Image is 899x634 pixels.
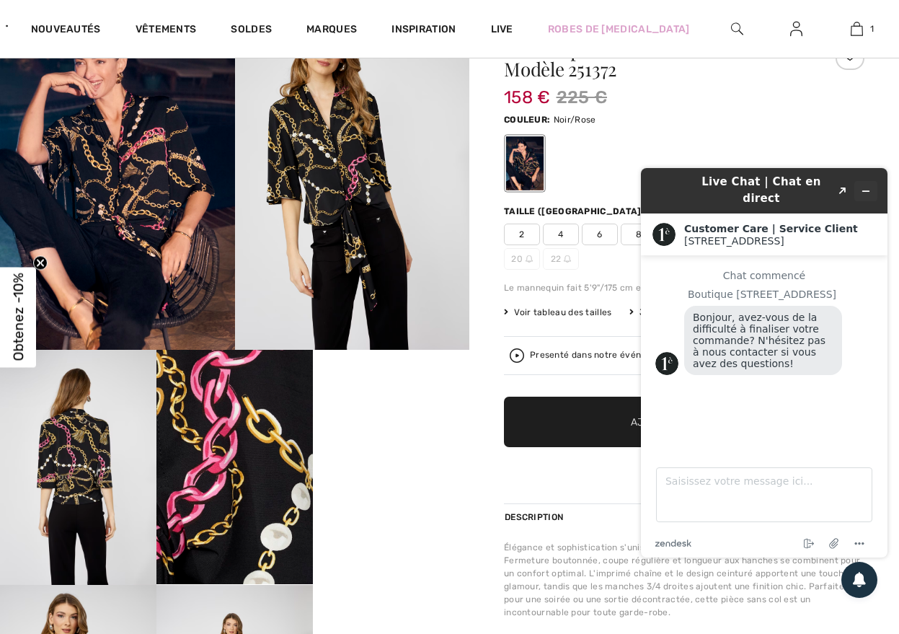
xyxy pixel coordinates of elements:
[31,23,101,38] a: Nouveautés
[582,224,618,245] span: 6
[504,248,540,270] span: 20
[790,20,802,38] img: Mes infos
[156,350,313,584] img: Haut Imprim&eacute; Cha&icirc;ne D&eacute;contract&eacute; mod&egrave;le 251372. 4
[504,115,550,125] span: Couleur:
[491,22,513,37] a: Live
[554,115,596,125] span: Noir/Rose
[504,306,612,319] span: Voir tableau des tailles
[6,12,8,40] img: 1ère Avenue
[564,255,571,263] img: ring-m.svg
[543,224,579,245] span: 4
[557,84,608,110] span: 225 €
[870,22,874,35] span: 1
[504,73,551,107] span: 158 €
[779,20,814,38] a: Se connecter
[827,20,887,38] a: 1
[504,281,864,294] div: Le mannequin fait 5'9"/175 cm et porte une taille 6.
[504,397,864,447] button: Ajouter au panier
[543,248,579,270] span: 22
[548,22,690,37] a: Robes de [MEDICAL_DATA]
[621,224,657,245] span: 8
[629,157,899,569] iframe: Trouvez des informations supplémentaires ici
[313,350,469,428] video: Your browser does not support the video tag.
[136,23,197,38] a: Vêtements
[506,136,544,190] div: Noir/Rose
[306,23,357,38] a: Marques
[731,20,743,38] img: recherche
[851,20,863,38] img: Mon panier
[391,23,456,38] span: Inspiration
[504,224,540,245] span: 2
[32,10,61,23] span: Chat
[510,348,524,363] img: Regardez la rediffusion
[504,205,756,218] div: Taille ([GEOGRAPHIC_DATA]/[GEOGRAPHIC_DATA]):
[231,23,272,38] a: Soldes
[504,504,567,530] div: Description
[504,41,805,79] h1: Haut imprimé chaîne décontracté Modèle 251372
[530,351,856,360] div: Presenté dans notre événement de mode en direct.
[504,541,864,619] div: Élégance et sophistication s'unissent dans cette création de [PERSON_NAME]. Fermeture boutonnée, ...
[526,255,533,263] img: ring-m.svg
